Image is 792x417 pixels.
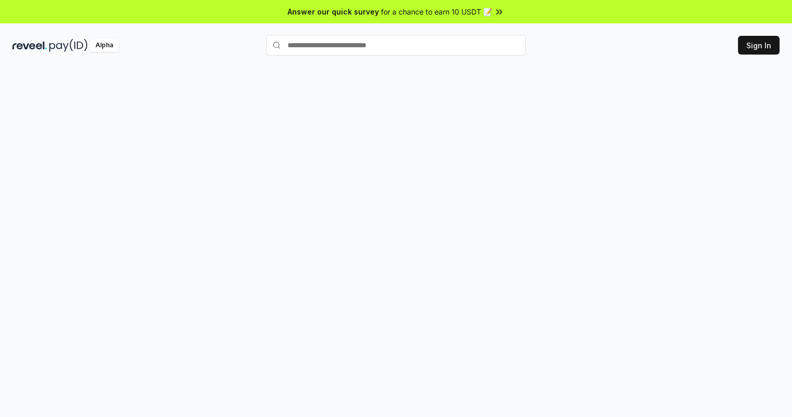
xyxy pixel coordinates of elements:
div: Alpha [90,39,119,52]
span: Answer our quick survey [288,6,379,17]
span: for a chance to earn 10 USDT 📝 [381,6,492,17]
img: reveel_dark [12,39,47,52]
button: Sign In [738,36,780,55]
img: pay_id [49,39,88,52]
